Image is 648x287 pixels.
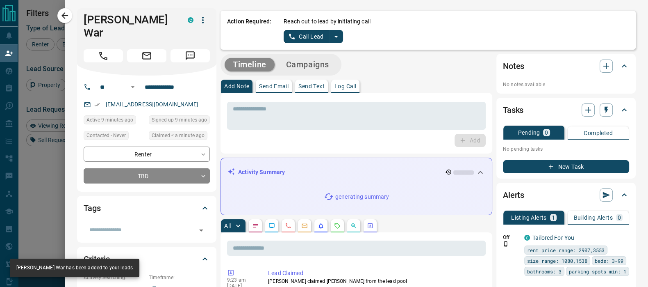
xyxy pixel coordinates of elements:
div: Tasks [503,100,629,120]
svg: Lead Browsing Activity [268,223,275,229]
div: [PERSON_NAME] War has been added to your leads [16,261,133,275]
button: Campaigns [278,58,337,71]
p: Building Alerts [574,215,613,220]
span: size range: 1080,1538 [527,257,587,265]
span: parking spots min: 1 [569,267,626,276]
div: Activity Summary [227,165,485,180]
p: 0 [618,215,621,220]
span: Signed up 9 minutes ago [152,116,207,124]
span: rent price range: 2907,3553 [527,246,605,254]
p: Actively Searching: [84,274,145,281]
p: Pending [518,130,540,135]
svg: Email Verified [94,102,100,108]
p: 9:23 am [227,277,256,283]
p: Completed [584,130,613,136]
h2: Criteria [84,253,110,266]
p: [PERSON_NAME] claimed [PERSON_NAME] from the lead pool [268,278,482,285]
p: generating summary [335,193,389,201]
p: Reach out to lead by initiating call [284,17,371,26]
p: All [224,223,231,229]
span: Message [171,49,210,62]
button: Open [128,82,138,92]
p: Lead Claimed [268,269,482,278]
svg: Opportunities [350,223,357,229]
p: Activity Summary [238,168,285,177]
button: New Task [503,160,629,173]
p: Timeframe: [149,274,210,281]
div: Tue Oct 14 2025 [149,131,210,142]
p: 1 [552,215,555,220]
a: [EMAIL_ADDRESS][DOMAIN_NAME] [106,101,198,108]
p: 0 [545,130,548,135]
p: No pending tasks [503,143,629,155]
div: condos.ca [524,235,530,241]
span: Active 9 minutes ago [86,116,133,124]
div: Tags [84,198,210,218]
div: Alerts [503,185,629,205]
span: Email [127,49,166,62]
p: Send Email [259,83,289,89]
svg: Calls [285,223,291,229]
h2: Tasks [503,103,523,117]
button: Open [196,225,207,236]
button: Timeline [225,58,275,71]
svg: Emails [301,223,308,229]
span: Claimed < a minute ago [152,131,205,140]
div: condos.ca [188,17,193,23]
p: Add Note [224,83,249,89]
div: Renter [84,147,210,162]
div: Tue Oct 14 2025 [149,115,210,127]
div: Notes [503,56,629,76]
a: Tailored For You [532,234,574,241]
span: bathrooms: 3 [527,267,562,276]
span: beds: 3-99 [595,257,623,265]
div: split button [284,30,343,43]
h2: Notes [503,60,524,73]
svg: Agent Actions [367,223,373,229]
span: Contacted - Never [86,131,126,140]
h2: Tags [84,202,100,215]
p: Listing Alerts [511,215,547,220]
span: Call [84,49,123,62]
h2: Alerts [503,188,524,202]
svg: Listing Alerts [318,223,324,229]
p: Log Call [334,83,356,89]
h1: [PERSON_NAME] War [84,13,175,39]
p: No notes available [503,81,629,88]
div: Criteria [84,249,210,269]
svg: Push Notification Only [503,241,509,247]
p: Send Text [298,83,325,89]
svg: Requests [334,223,341,229]
button: Call Lead [284,30,329,43]
p: Action Required: [227,17,271,43]
div: Tue Oct 14 2025 [84,115,145,127]
div: TBD [84,168,210,184]
svg: Notes [252,223,259,229]
p: Off [503,234,519,241]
